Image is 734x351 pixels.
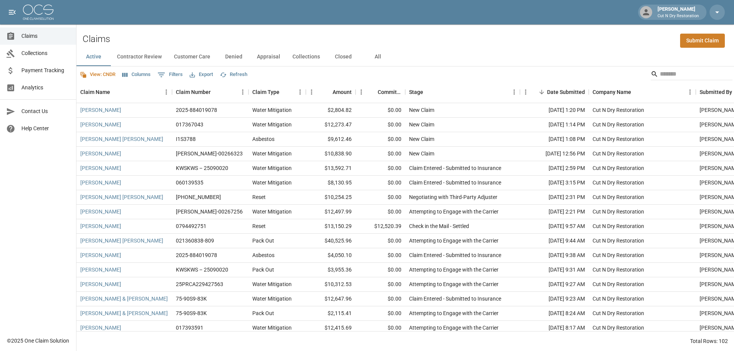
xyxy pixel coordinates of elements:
[111,48,168,66] button: Contractor Review
[593,81,631,103] div: Company Name
[356,176,405,190] div: $0.00
[252,208,292,215] div: Water Mitigation
[333,81,352,103] div: Amount
[176,179,203,186] div: 060139535
[520,205,589,219] div: [DATE] 2:21 PM
[80,251,121,259] a: [PERSON_NAME]
[593,309,644,317] div: Cut N Dry Restoration
[520,118,589,132] div: [DATE] 1:14 PM
[520,263,589,277] div: [DATE] 9:31 AM
[279,87,290,97] button: Sort
[176,208,243,215] div: caho-00267256
[536,87,547,97] button: Sort
[409,208,499,215] div: Attempting to Engage with the Carrier
[306,205,356,219] div: $12,497.99
[520,306,589,321] div: [DATE] 8:24 AM
[593,164,644,172] div: Cut N Dry Restoration
[322,87,333,97] button: Sort
[21,84,70,92] span: Analytics
[306,306,356,321] div: $2,115.41
[593,295,644,302] div: Cut N Dry Restoration
[306,161,356,176] div: $13,592.71
[248,81,306,103] div: Claim Type
[80,164,121,172] a: [PERSON_NAME]
[409,135,434,143] div: New Claim
[252,164,292,172] div: Water Mitigation
[356,306,405,321] div: $0.00
[176,251,217,259] div: 2025-884019078
[306,277,356,292] div: $10,312.53
[176,237,214,244] div: 021360838-809
[593,150,644,157] div: Cut N Dry Restoration
[252,81,279,103] div: Claim Type
[252,237,274,244] div: Pack Out
[211,87,221,97] button: Sort
[80,208,121,215] a: [PERSON_NAME]
[520,132,589,147] div: [DATE] 1:08 PM
[356,86,367,98] button: Menu
[520,277,589,292] div: [DATE] 9:27 AM
[76,48,111,66] button: Active
[356,132,405,147] div: $0.00
[252,309,274,317] div: Pack Out
[631,87,642,97] button: Sort
[176,266,228,273] div: KWSKWS – 25090020
[23,5,54,20] img: ocs-logo-white-transparent.png
[409,266,499,273] div: Attempting to Engage with the Carrier
[409,280,499,288] div: Attempting to Engage with the Carrier
[306,234,356,248] div: $40,525.96
[356,219,405,234] div: $12,520.39
[356,103,405,118] div: $0.00
[409,121,434,128] div: New Claim
[356,118,405,132] div: $0.00
[361,48,395,66] button: All
[356,277,405,292] div: $0.00
[306,292,356,306] div: $12,647.96
[251,48,286,66] button: Appraisal
[80,309,168,317] a: [PERSON_NAME] & [PERSON_NAME]
[5,5,20,20] button: open drawer
[80,193,163,201] a: [PERSON_NAME] [PERSON_NAME]
[520,321,589,335] div: [DATE] 8:17 AM
[658,13,699,19] p: Cut N Dry Restoration
[176,324,203,332] div: 017393591
[520,161,589,176] div: [DATE] 2:59 PM
[176,135,196,143] div: I1S3788
[306,219,356,234] div: $13,150.29
[409,164,501,172] div: Claim Entered - Submitted to Insurance
[120,69,153,81] button: Select columns
[306,118,356,132] div: $12,273.47
[306,132,356,147] div: $9,612.46
[520,219,589,234] div: [DATE] 9:57 AM
[306,248,356,263] div: $4,050.10
[690,337,728,345] div: Total Rows: 102
[684,86,696,98] button: Menu
[80,81,110,103] div: Claim Name
[356,248,405,263] div: $0.00
[356,234,405,248] div: $0.00
[80,106,121,114] a: [PERSON_NAME]
[80,150,121,157] a: [PERSON_NAME]
[593,179,644,186] div: Cut N Dry Restoration
[654,5,702,19] div: [PERSON_NAME]
[593,208,644,215] div: Cut N Dry Restoration
[593,106,644,114] div: Cut N Dry Restoration
[409,106,434,114] div: New Claim
[680,34,725,48] a: Submit Claim
[80,179,121,186] a: [PERSON_NAME]
[409,193,497,201] div: Negotiating with Third-Party Adjuster
[168,48,216,66] button: Customer Care
[252,324,292,332] div: Water Mitigation
[176,81,211,103] div: Claim Number
[326,48,361,66] button: Closed
[306,103,356,118] div: $2,804.82
[593,135,644,143] div: Cut N Dry Restoration
[409,81,423,103] div: Stage
[593,222,644,230] div: Cut N Dry Restoration
[593,237,644,244] div: Cut N Dry Restoration
[520,176,589,190] div: [DATE] 3:15 PM
[520,86,531,98] button: Menu
[188,69,215,81] button: Export
[356,321,405,335] div: $0.00
[218,69,249,81] button: Refresh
